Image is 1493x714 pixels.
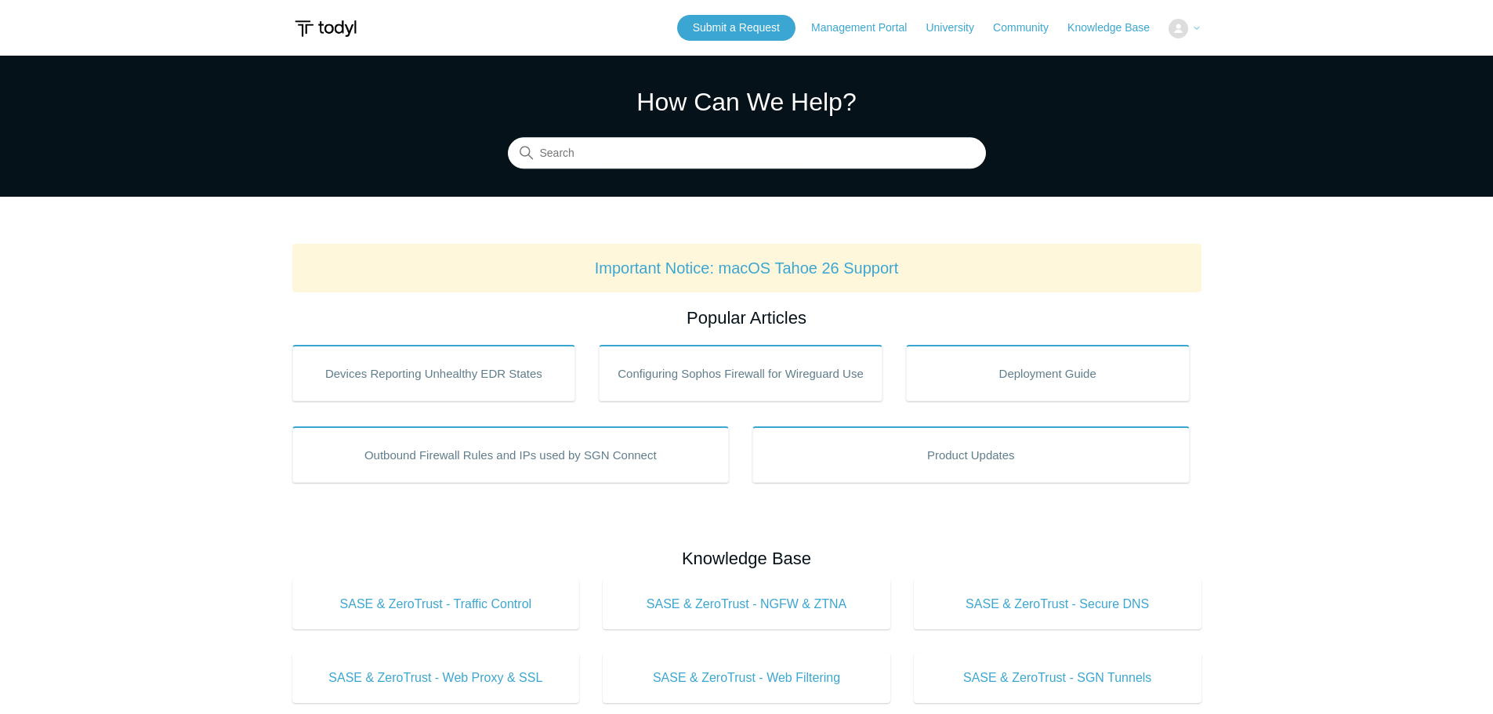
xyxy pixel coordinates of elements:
span: SASE & ZeroTrust - Web Proxy & SSL [316,669,556,687]
a: Deployment Guide [906,345,1190,401]
a: Community [993,20,1064,36]
a: SASE & ZeroTrust - Web Proxy & SSL [292,653,580,703]
a: Important Notice: macOS Tahoe 26 Support [595,259,899,277]
a: SASE & ZeroTrust - NGFW & ZTNA [603,579,890,629]
a: SASE & ZeroTrust - Secure DNS [914,579,1201,629]
a: Product Updates [752,426,1190,483]
a: Configuring Sophos Firewall for Wireguard Use [599,345,882,401]
a: University [926,20,989,36]
a: SASE & ZeroTrust - Traffic Control [292,579,580,629]
h2: Knowledge Base [292,545,1201,571]
span: SASE & ZeroTrust - Web Filtering [626,669,867,687]
a: Submit a Request [677,15,795,41]
span: SASE & ZeroTrust - Secure DNS [937,595,1178,614]
span: SASE & ZeroTrust - NGFW & ZTNA [626,595,867,614]
h2: Popular Articles [292,305,1201,331]
a: SASE & ZeroTrust - Web Filtering [603,653,890,703]
span: SASE & ZeroTrust - SGN Tunnels [937,669,1178,687]
span: SASE & ZeroTrust - Traffic Control [316,595,556,614]
a: Outbound Firewall Rules and IPs used by SGN Connect [292,426,730,483]
a: Devices Reporting Unhealthy EDR States [292,345,576,401]
a: Management Portal [811,20,922,36]
input: Search [508,138,986,169]
a: Knowledge Base [1067,20,1165,36]
a: SASE & ZeroTrust - SGN Tunnels [914,653,1201,703]
img: Todyl Support Center Help Center home page [292,14,359,43]
h1: How Can We Help? [508,83,986,121]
